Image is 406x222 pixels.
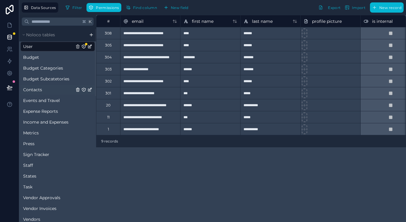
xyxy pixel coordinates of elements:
[23,141,74,147] a: Press
[343,2,368,13] button: Import
[88,19,92,24] span: K
[96,5,119,10] span: Permissions
[23,173,36,179] span: States
[105,55,112,60] div: 304
[23,76,74,82] a: Budget Subcatetories
[370,2,404,13] button: New record
[23,130,39,136] span: Metrics
[328,5,341,10] span: Export
[23,141,35,147] span: Press
[23,97,74,103] a: Events and Travel
[171,5,189,10] span: New field
[86,3,121,12] button: Permissions
[106,103,111,108] div: 20
[192,18,214,24] span: first name
[22,2,58,13] button: Data Sources
[20,52,95,62] div: Budget
[23,54,39,60] span: Budget
[23,65,74,71] a: Budget Categories
[23,108,58,114] span: Expense Reports
[23,130,74,136] a: Metrics
[23,195,60,201] span: Vendor Approvals
[124,3,159,12] button: Find column
[368,2,404,13] a: New record
[23,162,74,168] a: Staff
[20,193,95,202] div: Vendor Approvals
[23,184,32,190] span: Task
[23,76,69,82] span: Budget Subcatetories
[23,205,74,211] a: Vendor Invoices
[162,3,191,12] button: New field
[312,18,342,24] span: profile picture
[23,205,56,211] span: Vendor Invoices
[20,150,95,159] div: Sign Tracker
[379,5,401,10] span: New record
[105,67,112,72] div: 303
[20,204,95,213] div: Vendor Invoices
[20,74,95,84] div: Budget Subcatetories
[23,54,74,60] a: Budget
[23,151,74,157] a: Sign Tracker
[20,139,95,148] div: Press
[105,43,112,48] div: 305
[23,162,33,168] span: Staff
[133,5,157,10] span: Find column
[316,2,343,13] button: Export
[20,96,95,105] div: Events and Travel
[86,3,123,12] a: Permissions
[23,151,49,157] span: Sign Tracker
[23,87,74,93] a: Contacts
[63,3,84,12] button: Filter
[105,31,112,36] div: 308
[23,65,63,71] span: Budget Categories
[20,31,86,39] button: Noloco tables
[101,139,118,144] span: 9 records
[105,91,111,96] div: 301
[132,18,144,24] span: email
[20,106,95,116] div: Expense Reports
[107,115,110,120] div: 11
[23,119,68,125] span: Income and Expenses
[23,173,74,179] a: States
[26,32,55,38] span: Noloco tables
[72,5,82,10] span: Filter
[23,43,33,49] span: User
[20,63,95,73] div: Budget Categories
[105,79,112,84] div: 302
[23,108,74,114] a: Expense Reports
[252,18,273,24] span: last name
[23,43,74,49] a: User
[352,5,365,10] span: Import
[20,42,95,51] div: User
[20,182,95,192] div: Task
[372,18,393,24] span: is internal
[101,19,116,23] div: #
[23,97,60,103] span: Events and Travel
[23,184,74,190] a: Task
[23,119,74,125] a: Income and Expenses
[20,117,95,127] div: Income and Expenses
[31,5,56,10] span: Data Sources
[23,195,74,201] a: Vendor Approvals
[20,128,95,138] div: Metrics
[20,171,95,181] div: States
[108,127,109,132] div: 1
[20,85,95,94] div: Contacts
[20,160,95,170] div: Staff
[23,87,42,93] span: Contacts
